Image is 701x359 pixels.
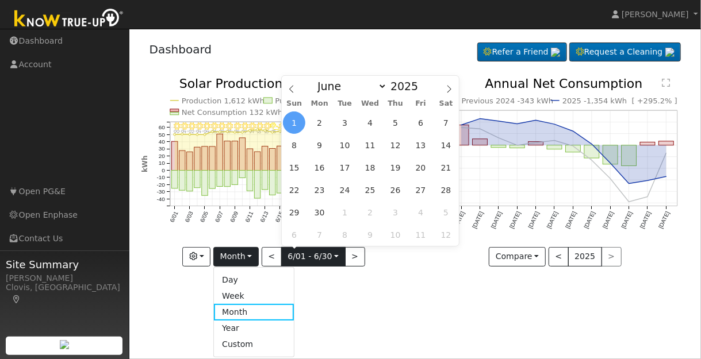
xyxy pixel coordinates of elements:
span: June 29, 2025 [283,201,305,223]
circle: onclick="" [196,134,198,136]
circle: onclick="" [591,143,593,145]
span: June 23, 2025 [308,179,331,201]
span: July 5, 2025 [435,201,457,223]
i: 6/05 - Clear [204,122,210,129]
p: 98° [232,130,243,134]
text: -40 [156,196,165,202]
text: Solar Production vs Consumption [179,76,388,91]
a: Map [12,295,22,304]
rect: onclick="" [622,145,637,166]
rect: onclick="" [566,145,581,152]
circle: onclick="" [204,134,206,136]
rect: onclick="" [202,171,208,196]
span: July 2, 2025 [359,201,381,223]
rect: onclick="" [224,171,230,187]
i: 6/04 - Clear [196,122,203,129]
circle: onclick="" [628,183,630,185]
text: 6/13 [259,211,269,224]
text: 6/05 [199,211,209,224]
rect: onclick="" [209,146,215,171]
circle: onclick="" [460,124,462,126]
text: -10 [156,175,165,181]
span: June 27, 2025 [409,179,432,201]
circle: onclick="" [516,144,518,146]
span: June 11, 2025 [359,134,381,156]
text: 50 [158,132,165,138]
circle: onclick="" [241,131,243,133]
rect: onclick="" [224,141,230,171]
circle: onclick="" [256,129,259,131]
text: [DATE] [620,211,634,230]
text: 2025 -1,354 kWh [ +295.2% ] [562,96,677,105]
rect: onclick="" [247,171,252,191]
span: Sun [282,100,307,107]
text: [DATE] [508,211,522,230]
i: 6/14 - PartlyCloudy [270,122,279,129]
rect: onclick="" [491,145,506,148]
text: 6/15 [274,211,285,224]
rect: onclick="" [277,146,283,171]
i: 6/02 - Clear [181,122,188,129]
button: Month [213,247,259,267]
text: -30 [156,189,165,195]
i: 6/13 - Clear [264,122,271,129]
span: July 10, 2025 [384,223,407,246]
rect: onclick="" [454,125,469,145]
span: July 11, 2025 [409,223,432,246]
span: July 7, 2025 [308,223,331,246]
circle: onclick="" [279,130,281,133]
circle: onclick="" [535,119,537,122]
input: Year [387,80,428,92]
text: -20 [156,182,165,188]
text: [DATE] [546,211,559,230]
p: 92° [186,130,197,134]
circle: onclick="" [264,129,266,132]
span: June 14, 2025 [435,134,457,156]
img: retrieve [60,340,69,349]
p: 94° [247,130,258,134]
text: 0 [162,167,165,173]
rect: onclick="" [217,134,223,171]
text: 6/11 [244,211,254,224]
text: [DATE] [583,211,596,230]
div: [PERSON_NAME] [6,272,123,284]
p: 94° [179,130,190,134]
rect: onclick="" [262,171,267,190]
circle: onclick="" [478,128,481,130]
rect: onclick="" [202,146,208,171]
text: Annual Net Consumption [485,76,643,91]
circle: onclick="" [478,118,481,120]
circle: onclick="" [226,130,228,133]
span: July 4, 2025 [409,201,432,223]
button: 6/01 - 6/30 [281,247,346,267]
rect: onclick="" [194,171,200,188]
text: 6/07 [214,211,224,224]
span: July 6, 2025 [283,223,305,246]
rect: onclick="" [179,171,185,191]
span: June 18, 2025 [359,156,381,179]
rect: onclick="" [277,171,283,194]
circle: onclick="" [610,177,612,180]
p: 99° [171,130,182,134]
text: Production 1,612 kWh [182,96,265,105]
i: 6/08 - Clear [226,122,233,129]
span: June 30, 2025 [308,201,331,223]
span: June 16, 2025 [308,156,331,179]
rect: onclick="" [209,171,215,189]
button: < [262,247,282,267]
div: Clovis, [GEOGRAPHIC_DATA] [6,281,123,306]
span: June 1, 2025 [283,111,305,134]
span: June 25, 2025 [359,179,381,201]
text: Net Consumption 132 kWh [182,108,283,117]
text: [DATE] [490,211,503,230]
text:  [662,78,670,87]
button: < [549,247,569,267]
span: June 19, 2025 [384,156,407,179]
rect: onclick="" [641,142,656,145]
button: 2025 [568,247,602,267]
p: 95° [270,130,281,134]
text: Push [275,96,293,105]
circle: onclick="" [516,123,518,125]
span: July 1, 2025 [334,201,356,223]
button: > [345,247,365,267]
